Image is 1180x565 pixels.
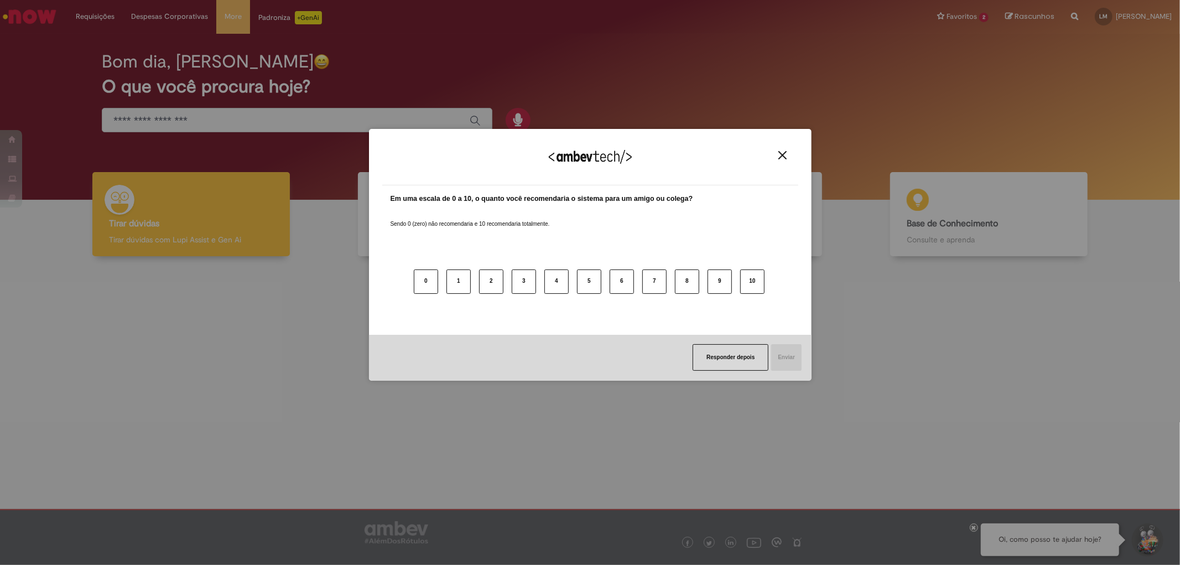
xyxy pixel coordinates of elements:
[414,269,438,294] button: 0
[512,269,536,294] button: 3
[577,269,601,294] button: 5
[778,151,787,159] img: Close
[740,269,765,294] button: 10
[544,269,569,294] button: 4
[549,150,632,164] img: Logo Ambevtech
[446,269,471,294] button: 1
[693,344,768,371] button: Responder depois
[708,269,732,294] button: 9
[391,207,550,228] label: Sendo 0 (zero) não recomendaria e 10 recomendaria totalmente.
[775,151,790,160] button: Close
[642,269,667,294] button: 7
[675,269,699,294] button: 8
[391,194,693,204] label: Em uma escala de 0 a 10, o quanto você recomendaria o sistema para um amigo ou colega?
[610,269,634,294] button: 6
[479,269,503,294] button: 2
